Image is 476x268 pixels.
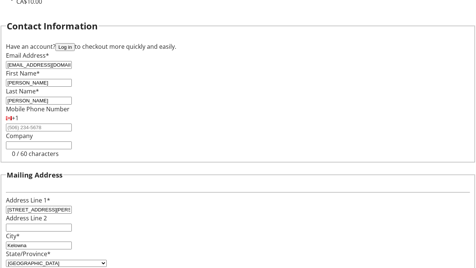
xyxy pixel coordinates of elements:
[6,242,72,249] input: City
[12,150,59,158] tr-character-limit: 0 / 60 characters
[6,214,47,222] label: Address Line 2
[6,87,39,95] label: Last Name*
[6,42,470,51] div: Have an account? to checkout more quickly and easily.
[6,132,33,140] label: Company
[6,206,72,214] input: Address
[55,43,75,51] button: Log in
[6,51,49,60] label: Email Address*
[6,250,51,258] label: State/Province*
[6,124,72,131] input: (506) 234-5678
[6,232,20,240] label: City*
[6,69,40,77] label: First Name*
[7,19,98,33] h2: Contact Information
[7,170,62,180] h3: Mailing Address
[6,196,50,204] label: Address Line 1*
[6,105,70,113] label: Mobile Phone Number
